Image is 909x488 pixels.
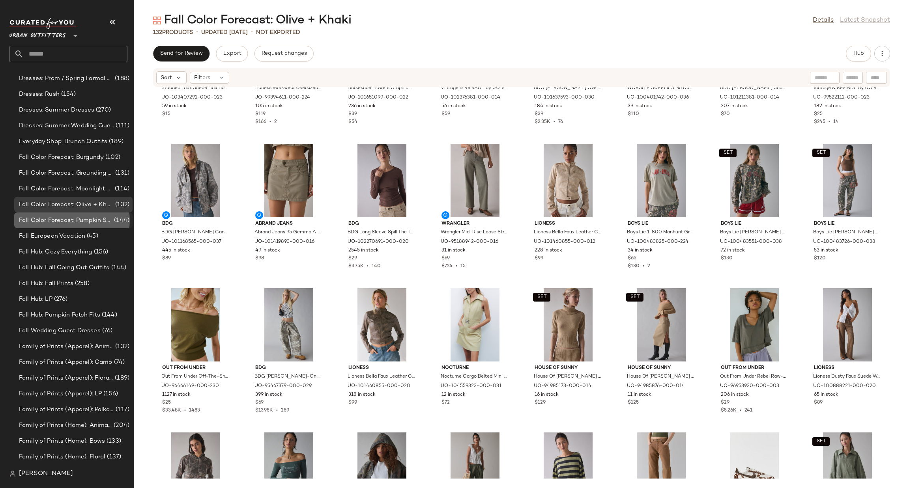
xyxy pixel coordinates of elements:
span: Lioness [348,365,415,372]
span: 241 [744,408,752,413]
button: Hub [846,46,871,61]
span: UO-100888221-000-020 [813,383,876,390]
span: House Of [PERSON_NAME] Rollneck Sweater in Tan, Women's at Urban Outfitters [534,373,601,380]
span: Dresses: Prom / Spring Formal Outfitting [19,74,113,83]
span: $59 [441,111,450,118]
span: (117) [114,405,129,414]
span: (144) [100,311,117,320]
span: 14 [833,119,839,125]
span: • [640,264,647,269]
span: UO-101460855-000-012 [534,238,595,246]
span: UO-100483825-000-224 [627,238,688,246]
span: $72 [441,399,450,406]
img: 104559323_031_m [435,288,515,361]
button: Request changes [254,46,314,61]
span: Family of Prints (Apparel): Camo [19,358,112,367]
span: • [196,28,198,37]
p: Not Exported [256,28,300,37]
span: UO-101460855-000-020 [348,383,410,390]
span: Fall Color Forecast: Moonlight Hues [19,184,113,194]
button: Export [216,46,248,61]
span: (144) [112,216,129,225]
img: 102270691_020_b [342,144,422,217]
span: UO-96953930-000-003 [720,383,779,390]
span: BDG [PERSON_NAME] Oversized Long Sleeve Ringer Tee in [GEOGRAPHIC_DATA] Stripe, Women's at Urban ... [534,85,601,92]
span: Family of Prints (Home): Floral [19,453,105,462]
img: 101460855_012_b [528,144,608,217]
span: (156) [102,389,118,399]
span: $129 [535,399,546,406]
img: 101460855_020_b [342,288,422,361]
span: UO-100401942-000-036 [627,94,689,101]
span: 59 in stock [162,103,187,110]
span: Fall Wedding Guest Dresses [19,326,101,335]
span: 12 in stock [441,391,466,399]
span: Boys Lie 1-800 Manhunt Graphic Boyfriend Tee in Tan, Women's at Urban Outfitters [627,229,694,236]
img: 100483825_224_b [621,144,701,217]
span: $245 [814,119,825,125]
span: Lioness Bella Faux Leather Cropped Moto Jacket in Beige, Women's at Urban Outfitters [534,229,601,236]
span: $110 [628,111,639,118]
span: WORSHIP SUPPLIES No Doubt Cotton Utility Pant in Khaki, Women's at Urban Outfitters [627,85,694,92]
span: (74) [112,358,125,367]
span: 399 in stock [255,391,282,399]
span: SET [816,439,826,444]
span: Fall Hub: Cozy Everything [19,248,92,257]
span: $13.95K [255,408,273,413]
span: $125 [628,399,639,406]
span: Boys Lie [814,220,881,227]
span: Boys Lie [628,220,695,227]
button: SET [533,293,550,302]
span: UO-100483726-000-038 [813,238,875,246]
span: BDG Long Sleeve Spill The Tee in Brown, Women's at Urban Outfitters [348,229,415,236]
span: $3.75K [348,264,364,269]
span: House Of Sunny [535,365,602,372]
span: Hub [853,50,864,57]
img: 100888221_020_b [808,288,887,361]
span: $99 [535,255,543,262]
span: Sort [161,74,172,82]
span: • [550,119,558,125]
span: Family of Prints (Apparel): Florals [19,374,113,383]
span: Request changes [261,50,307,57]
span: $166 [255,119,266,125]
span: 1483 [189,408,200,413]
span: UO-95188942-000-016 [441,238,498,246]
span: UO-96466149-000-230 [161,383,219,390]
span: $98 [255,255,264,262]
span: House Of [PERSON_NAME] Foldiver Knit Midi Skirt in Tan, Women's at Urban Outfitters [627,373,694,380]
img: 94985876_014_b [621,288,701,361]
span: (276) [52,295,68,304]
span: 318 in stock [348,391,376,399]
span: $15 [162,111,170,118]
span: Family of Prints (Apparel): LP [19,389,102,399]
span: (114) [113,184,129,194]
span: Vintage & ReMADE by UO ReMADE By UO Remnants Twisted One-Shoulder Asymmetrical Top in Taupe, Wome... [813,85,880,92]
span: $39 [348,111,357,118]
span: • [266,119,274,125]
span: 184 in stock [535,103,562,110]
span: UO-94985173-000-014 [534,383,591,390]
img: 96953930_003_b [714,288,794,361]
span: 56 in stock [441,103,466,110]
span: $120 [814,255,826,262]
span: $33.48K [162,408,181,413]
span: BDG [162,220,229,227]
span: SET [630,294,640,300]
span: Boys Lie [PERSON_NAME] Camo Graphic Sweatpant in Camo, Women's at Urban Outfitters [813,229,880,236]
span: 16 in stock [535,391,559,399]
span: 445 in stock [162,247,190,254]
button: SET [812,149,830,157]
span: House Of Sunny [628,365,695,372]
span: (45) [85,232,98,241]
img: svg%3e [9,471,16,477]
span: • [251,28,253,37]
span: $99 [348,399,357,406]
span: Family of Prints (Home): Bows [19,437,105,446]
span: 140 [372,264,381,269]
span: (189) [113,374,129,383]
span: SET [816,150,826,156]
span: 11 in stock [628,391,651,399]
span: Dresses: Rush [19,90,60,99]
span: $69 [441,255,450,262]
